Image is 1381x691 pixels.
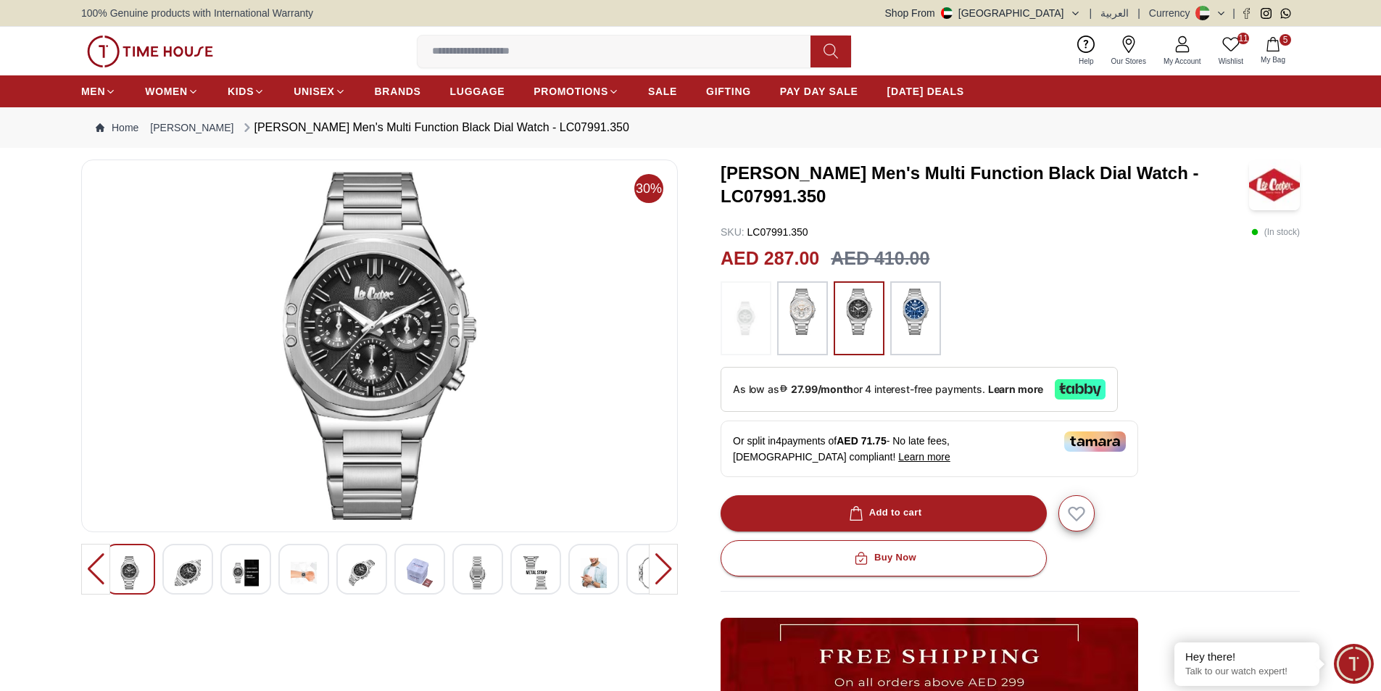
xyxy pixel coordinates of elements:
[721,162,1249,208] h3: [PERSON_NAME] Men's Multi Function Black Dial Watch - LC07991.350
[841,289,877,335] img: ...
[1251,225,1300,239] p: ( In stock )
[648,84,677,99] span: SALE
[634,174,663,203] span: 30%
[1280,8,1291,19] a: Whatsapp
[291,556,317,589] img: LEE COOPER Men's Multi Function Dark Green Dial Watch - LC07991.370
[534,84,608,99] span: PROMOTIONS
[887,84,964,99] span: [DATE] DEALS
[846,505,922,521] div: Add to cart
[450,78,505,104] a: LUGGAGE
[81,78,116,104] a: MEN
[1252,34,1294,68] button: 5My Bag
[228,78,265,104] a: KIDS
[831,245,929,273] h3: AED 410.00
[96,120,138,135] a: Home
[721,226,745,238] span: SKU :
[780,78,858,104] a: PAY DAY SALE
[349,556,375,589] img: LEE COOPER Men's Multi Function Dark Green Dial Watch - LC07991.370
[228,84,254,99] span: KIDS
[1103,33,1155,70] a: Our Stores
[87,36,213,67] img: ...
[81,107,1300,148] nav: Breadcrumb
[1213,56,1249,67] span: Wishlist
[728,289,764,348] img: ...
[1280,34,1291,46] span: 5
[639,556,665,589] img: LEE COOPER Men's Multi Function Dark Green Dial Watch - LC07991.370
[145,78,199,104] a: WOMEN
[94,172,665,520] img: LEE COOPER Men's Multi Function Dark Green Dial Watch - LC07991.370
[150,120,233,135] a: [PERSON_NAME]
[648,78,677,104] a: SALE
[1241,8,1252,19] a: Facebook
[1070,33,1103,70] a: Help
[375,78,421,104] a: BRANDS
[117,556,143,589] img: LEE COOPER Men's Multi Function Dark Green Dial Watch - LC07991.370
[784,289,821,335] img: ...
[1158,56,1207,67] span: My Account
[581,556,607,589] img: LEE COOPER Men's Multi Function Dark Green Dial Watch - LC07991.370
[81,6,313,20] span: 100% Genuine products with International Warranty
[1100,6,1129,20] button: العربية
[233,556,259,589] img: LEE COOPER Men's Multi Function Dark Green Dial Watch - LC07991.370
[1106,56,1152,67] span: Our Stores
[780,84,858,99] span: PAY DAY SALE
[1064,431,1126,452] img: Tamara
[175,556,201,589] img: LEE COOPER Men's Multi Function Dark Green Dial Watch - LC07991.370
[721,495,1047,531] button: Add to cart
[523,556,549,589] img: LEE COOPER Men's Multi Function Dark Green Dial Watch - LC07991.370
[706,84,751,99] span: GIFTING
[837,435,886,447] span: AED 71.75
[941,7,953,19] img: United Arab Emirates
[885,6,1081,20] button: Shop From[GEOGRAPHIC_DATA]
[1334,644,1374,684] div: Chat Widget
[721,225,808,239] p: LC07991.350
[1090,6,1092,20] span: |
[465,556,491,589] img: LEE COOPER Men's Multi Function Dark Green Dial Watch - LC07991.370
[1232,6,1235,20] span: |
[81,84,105,99] span: MEN
[407,556,433,589] img: LEE COOPER Men's Multi Function Dark Green Dial Watch - LC07991.370
[375,84,421,99] span: BRANDS
[240,119,629,136] div: [PERSON_NAME] Men's Multi Function Black Dial Watch - LC07991.350
[1137,6,1140,20] span: |
[294,78,345,104] a: UNISEX
[1237,33,1249,44] span: 11
[1261,8,1272,19] a: Instagram
[1149,6,1196,20] div: Currency
[1249,160,1300,210] img: LEE COOPER Men's Multi Function Black Dial Watch - LC07991.350
[1185,650,1309,664] div: Hey there!
[1210,33,1252,70] a: 11Wishlist
[721,421,1138,477] div: Or split in 4 payments of - No late fees, [DEMOGRAPHIC_DATA] compliant!
[450,84,505,99] span: LUGGAGE
[145,84,188,99] span: WOMEN
[1185,666,1309,678] p: Talk to our watch expert!
[1073,56,1100,67] span: Help
[898,451,950,463] span: Learn more
[534,78,619,104] a: PROMOTIONS
[851,550,916,566] div: Buy Now
[721,245,819,273] h2: AED 287.00
[887,78,964,104] a: [DATE] DEALS
[1255,54,1291,65] span: My Bag
[706,78,751,104] a: GIFTING
[721,540,1047,576] button: Buy Now
[897,289,934,335] img: ...
[294,84,334,99] span: UNISEX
